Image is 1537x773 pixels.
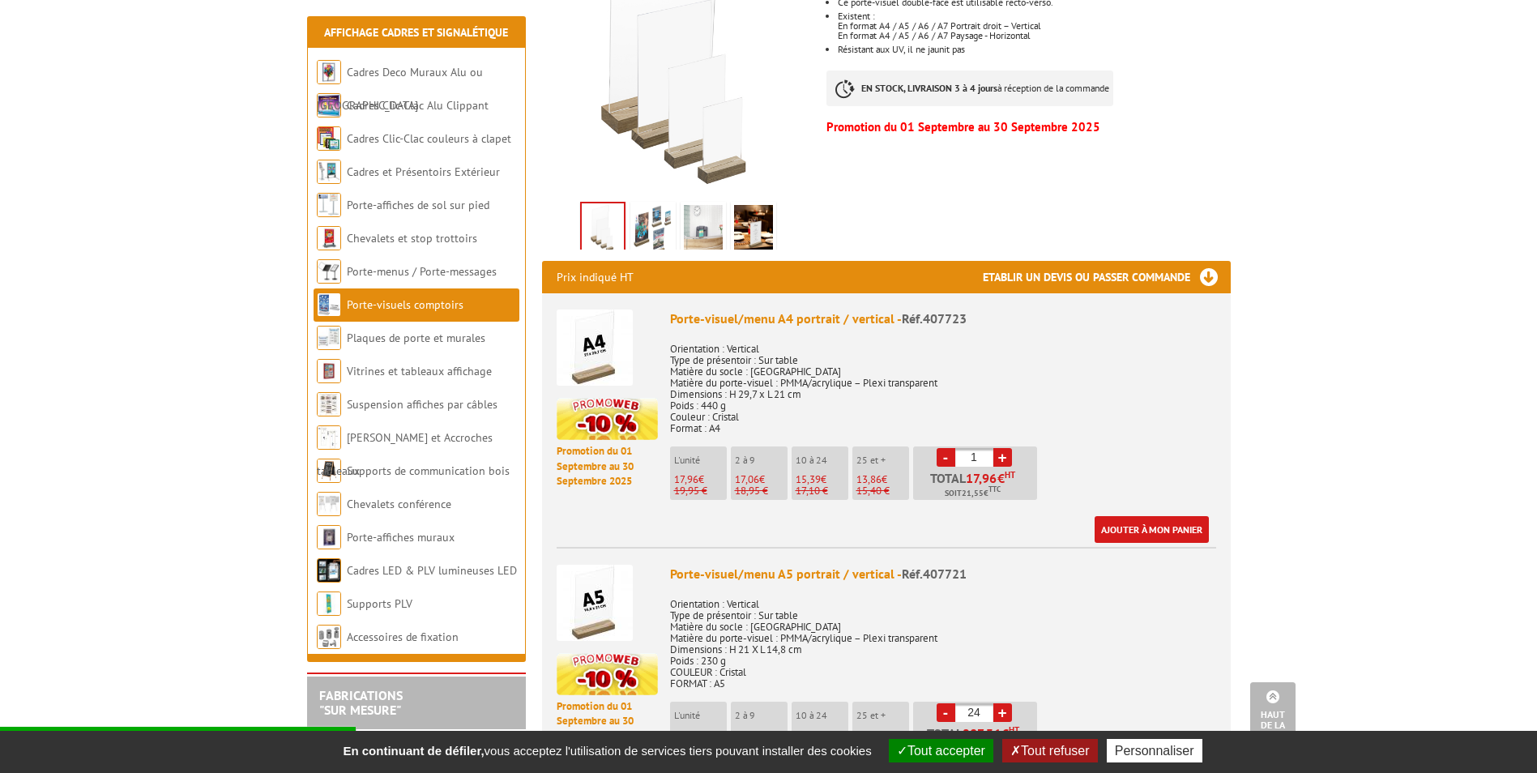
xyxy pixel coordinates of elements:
[796,485,848,497] p: 17,10 €
[670,332,1216,434] p: Orientation : Vertical Type de présentoir : Sur table Matière du socle : [GEOGRAPHIC_DATA] Matièr...
[347,231,477,246] a: Chevalets et stop trottoirs
[838,11,1230,21] p: Existent :
[335,744,879,758] span: vous acceptez l'utilisation de services tiers pouvant installer des cookies
[557,653,658,695] img: promotion
[347,397,497,412] a: Suspension affiches par câbles
[889,739,993,762] button: Tout accepter
[856,474,909,485] p: €
[917,727,1037,755] p: Total
[347,331,485,345] a: Plaques de porte et murales
[317,392,341,416] img: Suspension affiches par câbles
[988,485,1001,493] sup: TTC
[674,455,727,466] p: L'unité
[317,259,341,284] img: Porte-menus / Porte-messages
[317,359,341,383] img: Vitrines et tableaux affichage
[937,448,955,467] a: -
[347,264,497,279] a: Porte-menus / Porte-messages
[347,630,459,644] a: Accessoires de fixation
[317,430,493,478] a: [PERSON_NAME] et Accroches tableaux
[557,398,658,440] img: promotion
[317,226,341,250] img: Chevalets et stop trottoirs
[1009,724,1019,736] sup: HT
[674,710,727,721] p: L'unité
[796,472,821,486] span: 15,39
[735,485,788,497] p: 18,95 €
[838,45,1230,54] div: Résistant aux UV, il ne jaunit pas
[917,472,1037,500] p: Total
[993,703,1012,722] a: +
[670,310,1216,328] div: Porte-visuel/menu A4 portrait / vertical -
[902,566,967,582] span: Réf.407721
[993,448,1012,467] a: +
[347,297,463,312] a: Porte-visuels comptoirs
[735,729,788,741] p: €
[902,310,967,327] span: Réf.407723
[937,703,955,722] a: -
[343,744,484,758] strong: En continuant de défiler,
[317,326,341,350] img: Plaques de porte et murales
[557,565,633,641] img: Porte-visuel/menu A5 portrait / vertical
[674,729,727,741] p: €
[856,455,909,466] p: 25 et +
[347,198,489,212] a: Porte-affiches de sol sur pied
[347,364,492,378] a: Vitrines et tableaux affichage
[966,472,997,485] span: 17,96
[997,472,1005,485] span: €
[347,497,451,511] a: Chevalets conférence
[317,625,341,649] img: Accessoires de fixation
[347,131,511,146] a: Cadres Clic-Clac couleurs à clapet
[317,126,341,151] img: Cadres Clic-Clac couleurs à clapet
[582,203,624,254] img: supports_porte_visuel_bois_portrait_vertical_407723_vide.jpg
[735,472,759,486] span: 17,06
[317,492,341,516] img: Chevalets conférence
[317,525,341,549] img: Porte-affiches muraux
[674,728,699,741] span: 10,08
[347,563,517,578] a: Cadres LED & PLV lumineuses LED
[674,474,727,485] p: €
[856,472,882,486] span: 13,86
[856,728,875,741] span: 7,78
[962,487,984,500] span: 21,55
[557,310,633,386] img: Porte-visuel/menu A4 portrait / vertical
[1002,739,1097,762] button: Tout refuser
[856,729,909,741] p: €
[634,205,672,255] img: porte_visuel_portrait_vertical_407723_21_19_17.jpg
[1001,727,1009,740] span: €
[670,587,1216,690] p: Orientation : Vertical Type de présentoir : Sur table Matière du socle : [GEOGRAPHIC_DATA] Matièr...
[826,70,1113,106] p: à réception de la commande
[963,727,1001,740] span: 207,36
[983,261,1231,293] h3: Etablir un devis ou passer commande
[557,699,658,745] p: Promotion du 01 Septembre au 30 Septembre 2025
[826,122,1230,132] p: Promotion du 01 Septembre au 30 Septembre 2025
[796,455,848,466] p: 10 à 24
[317,65,483,113] a: Cadres Deco Muraux Alu ou [GEOGRAPHIC_DATA]
[557,261,634,293] p: Prix indiqué HT
[796,729,848,741] p: €
[735,728,754,741] span: 9,59
[324,25,508,40] a: Affichage Cadres et Signalétique
[1107,739,1202,762] button: Personnaliser (fenêtre modale)
[347,463,510,478] a: Supports de communication bois
[347,164,500,179] a: Cadres et Présentoirs Extérieur
[838,21,1230,41] p: En format A4 / A5 / A6 / A7 Portrait droit – Vertical En format A4 / A5 / A6 / A7 Paysage - Horiz...
[317,558,341,583] img: Cadres LED & PLV lumineuses LED
[319,687,403,718] a: FABRICATIONS"Sur Mesure"
[734,205,773,255] img: porte_visuel_a6_portrait_vertical_407719_situation.jpg
[861,82,997,94] strong: EN STOCK, LIVRAISON 3 à 4 jours
[856,710,909,721] p: 25 et +
[670,565,1216,583] div: Porte-visuel/menu A5 portrait / vertical -
[317,293,341,317] img: Porte-visuels comptoirs
[1095,516,1209,543] a: Ajouter à mon panier
[557,444,658,489] p: Promotion du 01 Septembre au 30 Septembre 2025
[684,205,723,255] img: porte_visuel_a7_portrait_vertical_407717_situation.jpg
[945,487,1001,500] span: Soit €
[317,60,341,84] img: Cadres Deco Muraux Alu ou Bois
[1250,682,1296,749] a: Haut de la page
[1005,469,1015,480] sup: HT
[735,474,788,485] p: €
[674,472,698,486] span: 17,96
[796,728,815,741] span: 8,64
[347,530,455,545] a: Porte-affiches muraux
[347,596,412,611] a: Supports PLV
[317,193,341,217] img: Porte-affiches de sol sur pied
